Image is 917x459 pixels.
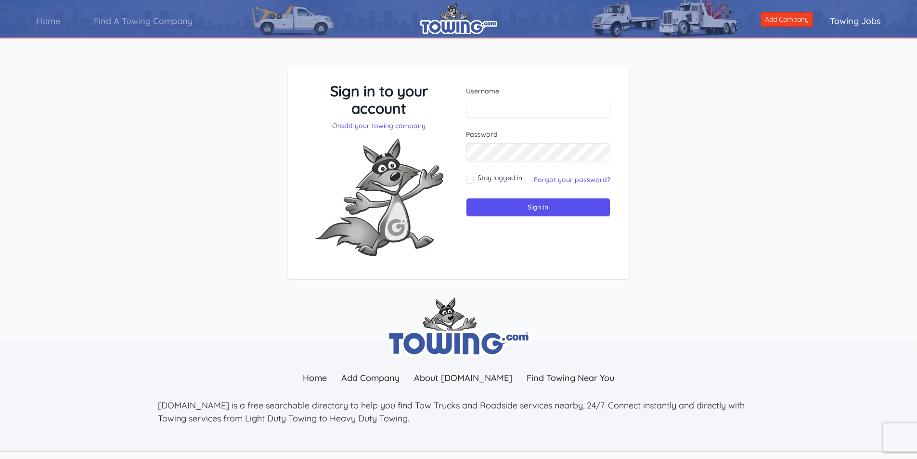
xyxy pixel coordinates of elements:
[77,7,209,35] a: Find A Towing Company
[407,367,519,388] a: About [DOMAIN_NAME]
[307,82,452,117] h3: Sign in to your account
[466,130,611,139] label: Password
[534,175,610,184] a: Forgot your password?
[19,7,77,35] a: Home
[813,7,898,35] a: Towing Jobs
[307,121,452,131] p: Or
[466,198,611,217] input: Sign in
[387,298,531,357] img: towing
[761,12,813,27] a: Add Company
[307,131,451,264] img: Fox-Excited.png
[296,367,334,388] a: Home
[158,399,760,425] p: [DOMAIN_NAME] is a free searchable directory to help you find Tow Trucks and Roadside services ne...
[340,121,426,130] a: add your towing company
[334,367,407,388] a: Add Company
[466,86,611,96] label: Username
[519,367,621,388] a: Find Towing Near You
[478,173,522,183] label: Stay logged in
[420,2,497,34] img: logo.png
